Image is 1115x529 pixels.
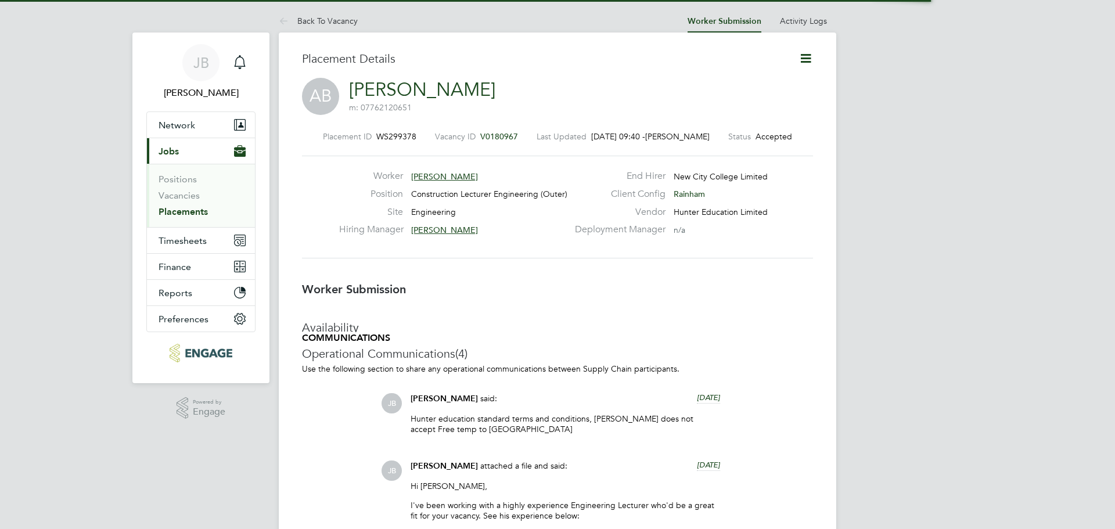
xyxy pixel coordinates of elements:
[411,394,478,404] span: [PERSON_NAME]
[147,280,255,305] button: Reports
[411,189,567,199] span: Construction Lecturer Engineering (Outer)
[480,393,497,404] span: said:
[480,131,518,142] span: V0180967
[339,188,403,200] label: Position
[411,225,478,235] span: [PERSON_NAME]
[435,131,476,142] label: Vacancy ID
[728,131,751,142] label: Status
[568,170,666,182] label: End Hirer
[411,500,720,521] p: I've been working with a highly experience Engineering Lecturer who'd be a great fit for your vac...
[339,206,403,218] label: Site
[756,131,792,142] span: Accepted
[159,146,179,157] span: Jobs
[697,393,720,402] span: [DATE]
[339,170,403,182] label: Worker
[170,344,232,362] img: huntereducation-logo-retina.png
[411,171,478,182] span: [PERSON_NAME]
[147,228,255,253] button: Timesheets
[323,131,372,142] label: Placement ID
[411,207,456,217] span: Engineering
[146,86,256,100] span: Jack Baron
[480,460,567,471] span: attached a file and said:
[302,346,813,361] h3: Operational Communications
[302,51,781,66] h3: Placement Details
[780,16,827,26] a: Activity Logs
[159,190,200,201] a: Vacancies
[302,320,813,335] h3: Availability
[537,131,587,142] label: Last Updated
[193,55,209,70] span: JB
[159,314,208,325] span: Preferences
[193,407,225,417] span: Engage
[159,174,197,185] a: Positions
[674,189,705,199] span: Rainham
[411,413,720,434] p: Hunter education standard terms and conditions, [PERSON_NAME] does not accept Free temp to [GEOGR...
[376,131,416,142] span: WS299378
[382,393,402,413] span: JB
[147,306,255,332] button: Preferences
[688,16,761,26] a: Worker Submission
[349,102,412,113] span: m: 07762120651
[645,131,710,142] span: [PERSON_NAME]
[302,282,406,296] b: Worker Submission
[147,254,255,279] button: Finance
[132,33,269,383] nav: Main navigation
[674,171,768,182] span: New City College Limited
[146,344,256,362] a: Go to home page
[279,16,358,26] a: Back To Vacancy
[568,188,666,200] label: Client Config
[302,78,339,115] span: AB
[382,460,402,481] span: JB
[349,78,495,101] a: [PERSON_NAME]
[697,460,720,470] span: [DATE]
[159,206,208,217] a: Placements
[411,461,478,471] span: [PERSON_NAME]
[591,131,645,142] span: [DATE] 09:40 -
[302,332,813,344] h5: COMMUNICATIONS
[674,225,685,235] span: n/a
[159,120,195,131] span: Network
[568,224,666,236] label: Deployment Manager
[147,164,255,227] div: Jobs
[177,397,226,419] a: Powered byEngage
[159,261,191,272] span: Finance
[302,364,813,374] p: Use the following section to share any operational communications between Supply Chain participants.
[339,224,403,236] label: Hiring Manager
[455,346,467,361] span: (4)
[568,206,666,218] label: Vendor
[147,112,255,138] button: Network
[159,235,207,246] span: Timesheets
[147,138,255,164] button: Jobs
[159,287,192,298] span: Reports
[674,207,768,217] span: Hunter Education Limited
[146,44,256,100] a: JB[PERSON_NAME]
[411,481,720,491] p: Hi [PERSON_NAME],
[193,397,225,407] span: Powered by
